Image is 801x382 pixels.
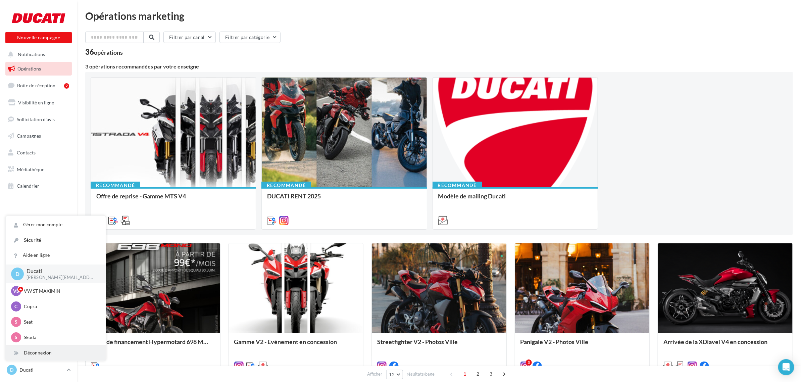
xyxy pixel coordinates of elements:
[94,49,123,55] div: opérations
[17,66,41,71] span: Opérations
[4,78,73,93] a: Boîte de réception2
[64,83,69,89] div: 2
[17,183,39,189] span: Calendrier
[6,217,106,232] a: Gérer mon compte
[17,166,44,172] span: Médiathèque
[85,48,123,56] div: 36
[17,150,36,155] span: Contacts
[433,182,482,189] div: Recommandé
[10,367,13,373] span: D
[377,338,501,352] div: Streetfighter V2 - Photos Ville
[219,32,281,43] button: Filtrer par catégorie
[389,372,395,377] span: 12
[13,288,19,294] span: VS
[15,270,19,278] span: D
[4,112,73,127] a: Sollicitation d'avis
[234,338,358,352] div: Gamme V2 - Evènement en concession
[459,369,470,379] span: 1
[4,62,73,76] a: Opérations
[18,52,45,57] span: Notifications
[4,129,73,143] a: Campagnes
[163,32,216,43] button: Filtrer par canal
[85,11,793,21] div: Opérations marketing
[24,334,98,341] p: Skoda
[6,233,106,248] a: Sécurité
[17,83,55,88] span: Boîte de réception
[407,371,435,377] span: résultats/page
[778,359,794,375] div: Open Intercom Messenger
[5,32,72,43] button: Nouvelle campagne
[261,182,311,189] div: Recommandé
[24,303,98,310] p: Cupra
[6,345,106,361] div: Déconnexion
[663,338,787,352] div: Arrivée de la XDiavel V4 en concession
[27,275,95,281] p: [PERSON_NAME][EMAIL_ADDRESS][DOMAIN_NAME]
[520,338,644,352] div: Panigale V2 - Photos Ville
[15,303,18,310] span: C
[96,193,250,206] div: Offre de reprise - Gamme MTS V4
[85,64,793,69] div: 3 opérations recommandées par votre enseigne
[15,319,17,325] span: S
[4,162,73,177] a: Médiathèque
[17,116,55,122] span: Sollicitation d'avis
[17,133,41,139] span: Campagnes
[91,182,140,189] div: Recommandé
[5,364,72,376] a: D Ducati
[472,369,483,379] span: 2
[367,371,383,377] span: Afficher
[24,288,98,294] p: VW ST MAXIMIN
[27,267,95,275] p: Ducati
[486,369,496,379] span: 3
[267,193,421,206] div: DUCATI RENT 2025
[18,100,54,105] span: Visibilité en ligne
[91,338,215,352] div: Offre de financement Hypermotard 698 Mono
[4,96,73,110] a: Visibilité en ligne
[6,248,106,263] a: Aide en ligne
[15,334,17,341] span: S
[4,179,73,193] a: Calendrier
[386,370,403,379] button: 12
[24,319,98,325] p: Seat
[526,360,532,366] div: 3
[19,367,64,373] p: Ducati
[4,146,73,160] a: Contacts
[438,193,592,206] div: Modèle de mailing Ducati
